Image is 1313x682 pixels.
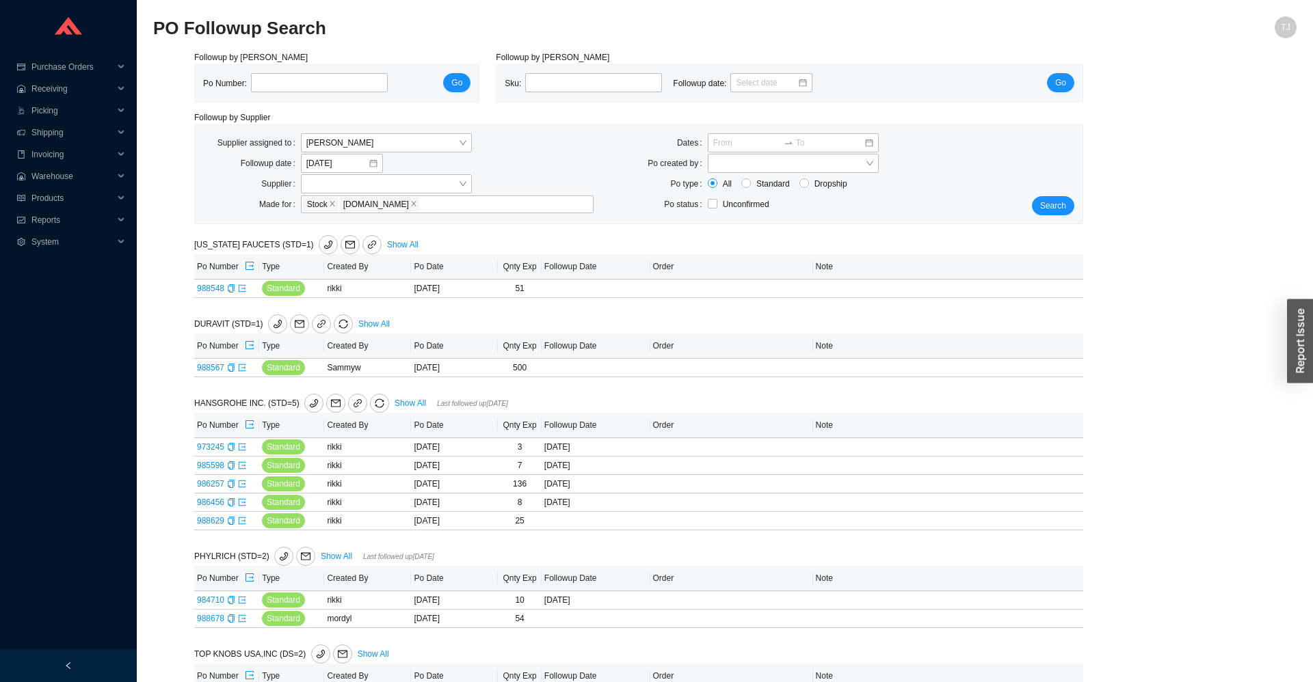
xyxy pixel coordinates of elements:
[227,480,235,488] span: copy
[290,314,309,333] button: mail
[262,458,305,473] button: Standard
[153,16,1011,40] h2: PO Followup Search
[410,200,417,208] span: close
[227,498,235,506] span: copy
[341,235,360,254] button: mail
[262,592,305,608] button: Standard
[227,514,235,528] div: Copy
[291,319,308,329] span: mail
[451,76,462,90] span: Go
[194,53,308,62] span: Followup by [PERSON_NAME]
[367,241,377,251] span: link
[262,476,305,491] button: Standard
[227,284,235,292] span: copy
[227,282,235,295] div: Copy
[31,100,114,122] span: Picking
[244,257,255,276] button: export
[194,413,259,438] th: Po Number
[371,398,388,408] span: sync
[259,195,301,214] label: Made for:
[411,456,498,475] td: [DATE]
[245,420,254,431] span: export
[329,200,336,208] span: close
[498,456,541,475] td: 7
[498,254,541,279] th: Qnty Exp
[194,333,259,359] th: Po Number
[197,363,224,372] a: 988567
[411,566,498,591] th: Po Date
[544,593,648,607] div: [DATE]
[650,254,813,279] th: Order
[542,566,650,591] th: Followup Date
[324,493,411,512] td: rikki
[238,614,246,623] a: export
[813,254,1083,279] th: Note
[650,566,813,591] th: Order
[227,364,235,372] span: copy
[31,231,114,253] span: System
[267,282,300,295] span: Standard
[498,359,541,377] td: 500
[813,566,1083,591] th: Note
[197,442,224,452] a: 973245
[498,438,541,456] td: 3
[194,113,270,122] span: Followup by Supplier
[324,566,411,591] th: Created By
[274,547,293,566] button: phone
[1032,196,1074,215] button: Search
[324,475,411,493] td: rikki
[227,614,235,623] span: copy
[498,512,541,530] td: 25
[227,440,235,454] div: Copy
[443,73,470,92] button: Go
[498,610,541,628] td: 54
[1055,76,1066,90] span: Go
[262,281,305,296] button: Standard
[358,649,389,659] a: Show All
[324,512,411,530] td: rikki
[334,649,352,659] span: mail
[304,394,323,413] button: phone
[319,235,338,254] button: phone
[334,319,352,329] span: sync
[505,73,823,94] div: Sku: Followup date:
[267,361,300,374] span: Standard
[1047,73,1074,92] button: Go
[261,174,300,193] label: Supplier:
[498,591,541,610] td: 10
[197,479,224,489] a: 986257
[267,514,300,528] span: Standard
[238,479,246,489] a: export
[411,591,498,610] td: [DATE]
[324,359,411,377] td: Sammyw
[411,279,498,298] td: [DATE]
[370,394,389,413] button: sync
[327,398,345,408] span: mail
[194,551,318,561] span: PHYLRICH (STD=2)
[324,279,411,298] td: rikki
[498,566,541,591] th: Qnty Exp
[262,439,305,454] button: Standard
[238,614,246,623] span: export
[227,596,235,604] span: copy
[542,333,650,359] th: Followup Date
[304,197,338,211] span: Stock
[1281,16,1290,38] span: TJ
[296,547,315,566] button: mail
[259,333,324,359] th: Type
[544,440,648,454] div: [DATE]
[245,261,254,272] span: export
[275,551,293,561] span: phone
[227,495,235,509] div: Copy
[395,398,426,408] a: Show All
[16,238,26,246] span: setting
[259,413,324,438] th: Type
[324,413,411,438] th: Created By
[241,154,301,173] label: Followup date:
[267,477,300,491] span: Standard
[717,177,737,191] span: All
[498,413,541,438] th: Qnty Exp
[544,477,648,491] div: [DATE]
[321,551,352,561] a: Show All
[194,254,259,279] th: Po Number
